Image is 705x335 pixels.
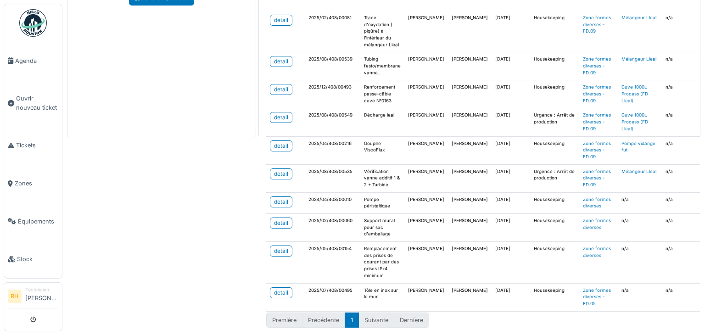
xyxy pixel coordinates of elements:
[621,15,656,20] a: Mélangeur Lleal
[270,287,292,298] a: detail
[274,198,288,206] div: detail
[19,9,47,37] img: Badge_color-CXgf-gQk.svg
[360,108,404,136] td: Décharge leal
[492,80,530,108] td: [DATE]
[530,136,579,164] td: Housekeeping
[404,283,448,311] td: [PERSON_NAME]
[448,164,492,192] td: [PERSON_NAME]
[18,217,58,226] span: Équipements
[4,202,62,240] a: Équipements
[448,108,492,136] td: [PERSON_NAME]
[404,52,448,80] td: [PERSON_NAME]
[404,11,448,52] td: [PERSON_NAME]
[448,80,492,108] td: [PERSON_NAME]
[17,255,58,263] span: Stock
[274,57,288,66] div: detail
[583,15,611,33] a: Zone formes diverses - FD.09
[448,283,492,311] td: [PERSON_NAME]
[404,80,448,108] td: [PERSON_NAME]
[270,140,292,151] a: detail
[25,286,58,293] div: Technicien
[305,214,360,242] td: 2025/02/408/00060
[305,242,360,283] td: 2025/05/408/00154
[492,283,530,311] td: [DATE]
[305,52,360,80] td: 2025/08/408/00539
[8,290,22,303] li: RH
[621,112,648,131] a: Cuve 1000L Process (FD Lleal)
[270,84,292,95] a: detail
[530,164,579,192] td: Urgence : Arrêt de production
[618,192,662,213] td: n/a
[270,196,292,207] a: detail
[4,240,62,279] a: Stock
[621,169,656,174] a: Mélangeur Lleal
[583,112,611,131] a: Zone formes diverses - FD.09
[274,85,288,94] div: detail
[270,56,292,67] a: detail
[492,11,530,52] td: [DATE]
[448,214,492,242] td: [PERSON_NAME]
[492,108,530,136] td: [DATE]
[530,283,579,311] td: Housekeeping
[4,164,62,202] a: Zones
[530,108,579,136] td: Urgence : Arrêt de production
[8,286,58,308] a: RH Technicien[PERSON_NAME]
[266,313,429,328] nav: pagination
[492,164,530,192] td: [DATE]
[583,288,611,306] a: Zone formes diverses - FD.05
[621,56,656,61] a: Mélangeur Lleal
[15,179,58,188] span: Zones
[448,52,492,80] td: [PERSON_NAME]
[270,112,292,123] a: detail
[25,286,58,306] li: [PERSON_NAME]
[404,242,448,283] td: [PERSON_NAME]
[583,197,611,209] a: Zone formes diverses
[360,52,404,80] td: Tubing festo/membrane vanne..
[621,141,655,153] a: Pompe vidange fut
[4,127,62,165] a: Tickets
[530,192,579,213] td: Housekeeping
[305,108,360,136] td: 2025/08/408/00549
[270,218,292,229] a: detail
[305,11,360,52] td: 2025/02/408/00081
[448,136,492,164] td: [PERSON_NAME]
[530,11,579,52] td: Housekeeping
[492,214,530,242] td: [DATE]
[274,113,288,122] div: detail
[618,283,662,311] td: n/a
[360,136,404,164] td: Goupille ViscoFlux
[583,84,611,103] a: Zone formes diverses - FD.09
[274,289,288,297] div: detail
[492,52,530,80] td: [DATE]
[360,242,404,283] td: Remplacement des prises de courant par des prises IPx4 minimum
[305,164,360,192] td: 2025/08/408/00535
[448,192,492,213] td: [PERSON_NAME]
[583,169,611,187] a: Zone formes diverses - FD.09
[492,192,530,213] td: [DATE]
[270,168,292,179] a: detail
[270,15,292,26] a: detail
[404,192,448,213] td: [PERSON_NAME]
[305,192,360,213] td: 2024/04/408/00010
[404,136,448,164] td: [PERSON_NAME]
[345,313,359,328] button: 1
[621,84,648,103] a: Cuve 1000L Process (FD Lleal)
[270,246,292,257] a: detail
[530,52,579,80] td: Housekeeping
[16,94,58,112] span: Ouvrir nouveau ticket
[274,247,288,255] div: detail
[274,142,288,150] div: detail
[360,11,404,52] td: Trace d'oxydation ( piqûre) à l'intérieur du mélangeur Lleal
[530,80,579,108] td: Housekeeping
[492,136,530,164] td: [DATE]
[404,108,448,136] td: [PERSON_NAME]
[305,136,360,164] td: 2025/04/408/00216
[618,214,662,242] td: n/a
[4,42,62,80] a: Agenda
[530,214,579,242] td: Housekeeping
[274,219,288,227] div: detail
[305,80,360,108] td: 2025/12/408/00493
[360,164,404,192] td: Vérification vanne additif 1 & 2 + Turbine
[404,164,448,192] td: [PERSON_NAME]
[618,242,662,283] td: n/a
